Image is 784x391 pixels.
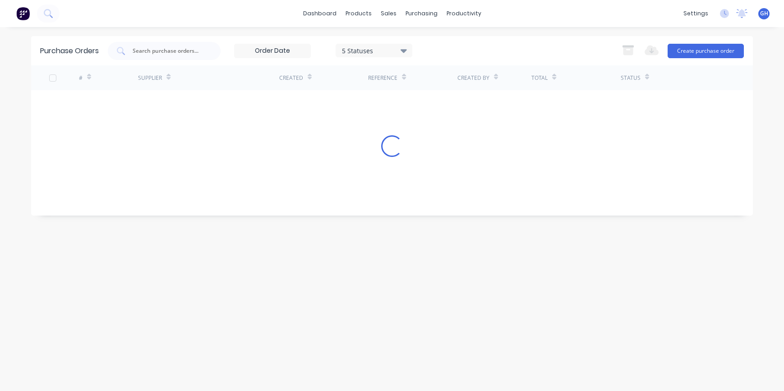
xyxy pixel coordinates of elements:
[40,46,99,56] div: Purchase Orders
[299,7,341,20] a: dashboard
[138,74,162,82] div: Supplier
[132,46,207,55] input: Search purchase orders...
[79,74,83,82] div: #
[342,46,406,55] div: 5 Statuses
[531,74,548,82] div: Total
[401,7,442,20] div: purchasing
[442,7,486,20] div: productivity
[16,7,30,20] img: Factory
[621,74,641,82] div: Status
[668,44,744,58] button: Create purchase order
[760,9,768,18] span: GH
[679,7,713,20] div: settings
[368,74,397,82] div: Reference
[279,74,303,82] div: Created
[341,7,376,20] div: products
[376,7,401,20] div: sales
[457,74,489,82] div: Created By
[235,44,310,58] input: Order Date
